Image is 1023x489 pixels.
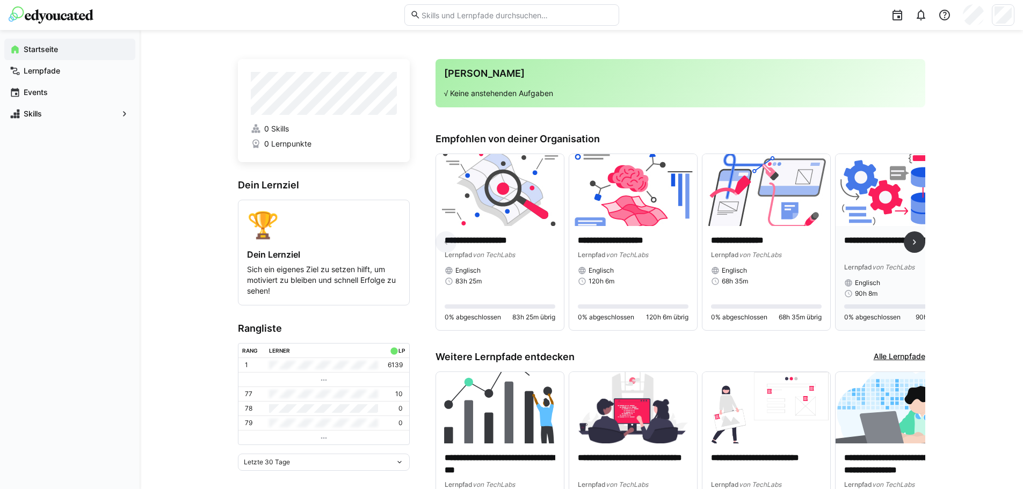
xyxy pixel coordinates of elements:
p: 0 [398,419,403,427]
span: von TechLabs [473,480,515,488]
input: Skills und Lernpfade durchsuchen… [420,10,613,20]
p: 10 [395,390,403,398]
p: 78 [245,404,252,413]
h3: [PERSON_NAME] [444,68,917,79]
span: 120h 6m übrig [646,313,688,322]
div: LP [398,347,405,354]
a: 0 Skills [251,123,397,134]
span: 90h 8m [855,289,877,298]
span: 0 Skills [264,123,289,134]
span: Lernpfad [711,480,739,488]
span: 0% abgeschlossen [844,313,901,322]
span: 0% abgeschlossen [578,313,634,322]
div: 🏆 [247,209,401,240]
div: Rang [242,347,258,354]
span: Englisch [855,279,880,287]
span: 83h 25m [455,277,482,286]
h3: Dein Lernziel [238,179,410,191]
span: Letzte 30 Tage [244,458,290,466]
img: image [569,154,697,226]
p: 6139 [388,361,403,369]
span: von TechLabs [872,480,915,488]
span: 0% abgeschlossen [711,313,767,322]
p: 77 [245,390,252,398]
span: 120h 6m [589,277,614,286]
span: von TechLabs [606,251,648,259]
span: Lernpfad [578,480,606,488]
p: 0 [398,404,403,413]
span: 68h 35m [722,277,748,286]
span: von TechLabs [473,251,515,259]
span: Englisch [722,266,747,275]
span: Englisch [589,266,614,275]
div: Lerner [269,347,290,354]
h3: Empfohlen von deiner Organisation [436,133,925,145]
span: 83h 25m übrig [512,313,555,322]
span: 0% abgeschlossen [445,313,501,322]
img: image [569,372,697,444]
img: image [702,372,830,444]
p: √ Keine anstehenden Aufgaben [444,88,917,99]
img: image [836,154,963,226]
span: Lernpfad [711,251,739,259]
span: von TechLabs [739,480,781,488]
span: Englisch [455,266,481,275]
span: Lernpfad [844,480,872,488]
h3: Weitere Lernpfade entdecken [436,351,575,363]
span: Lernpfad [578,251,606,259]
span: 68h 35m übrig [779,313,822,322]
h3: Rangliste [238,323,410,334]
img: image [702,154,830,226]
img: image [436,154,564,226]
span: 0 Lernpunkte [264,138,311,149]
span: Lernpfad [445,251,473,259]
h4: Dein Lernziel [247,249,401,260]
span: Lernpfad [844,263,872,271]
span: von TechLabs [739,251,781,259]
p: 1 [245,361,248,369]
span: 90h 8m übrig [916,313,955,322]
span: von TechLabs [872,263,915,271]
span: von TechLabs [606,480,648,488]
span: Lernpfad [445,480,473,488]
p: 79 [245,419,252,427]
a: Alle Lernpfade [874,351,925,363]
img: image [436,372,564,444]
img: image [836,372,963,444]
p: Sich ein eigenes Ziel zu setzen hilft, um motiviert zu bleiben und schnell Erfolge zu sehen! [247,264,401,296]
